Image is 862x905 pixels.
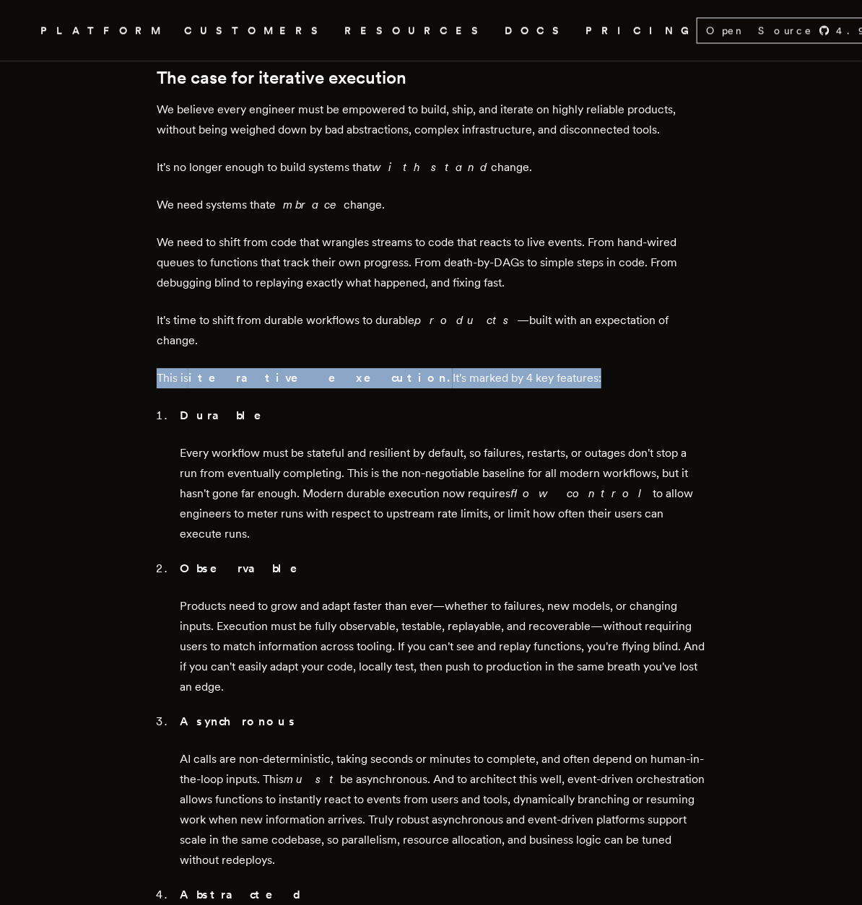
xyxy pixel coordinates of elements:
em: flow control [510,486,653,500]
strong: Asynchronous [180,714,297,728]
span: Open Source [706,23,813,38]
p: This is It's marked by 4 key features: [157,368,705,388]
p: We need to shift from code that wrangles streams to code that reacts to live events. From hand-wi... [157,232,705,293]
p: We need systems that change. [157,195,705,215]
button: RESOURCES [344,22,487,40]
a: CUSTOMERS [184,22,327,40]
em: withstand [372,160,491,174]
em: must [284,772,340,786]
p: AI calls are non-deterministic, taking seconds or minutes to complete, and often depend on human-... [180,749,705,870]
em: products [414,313,517,327]
p: Products need to grow and adapt faster than ever—whether to failures, new models, or changing inp... [180,596,705,697]
strong: Durable [180,408,282,422]
em: embrace [269,198,344,211]
h2: The case for iterative execution [157,68,705,88]
p: It's no longer enough to build systems that change. [157,157,705,178]
p: It's time to shift from durable workflows to durable —built with an expectation of change. [157,310,705,351]
strong: iterative execution. [188,371,453,385]
a: PRICING [585,22,697,40]
strong: Abstracted [180,888,313,901]
strong: Observable [180,561,318,575]
a: DOCS [505,22,568,40]
p: We believe every engineer must be empowered to build, ship, and iterate on highly reliable produc... [157,100,705,140]
button: PLATFORM [40,22,167,40]
p: Every workflow must be stateful and resilient by default, so failures, restarts, or outages don't... [180,443,705,544]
